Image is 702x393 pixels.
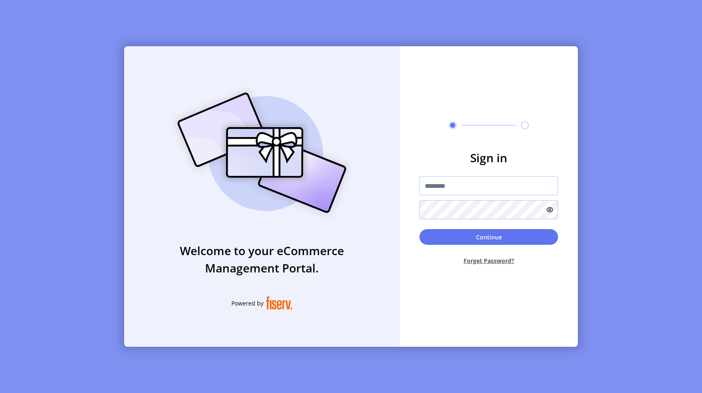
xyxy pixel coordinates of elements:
span: Powered by [231,299,264,308]
img: card_Illustration.svg [165,83,359,222]
h3: Welcome to your eCommerce Management Portal. [124,242,400,277]
button: Continue [419,229,558,245]
button: Forget Password? [419,250,558,272]
h3: Sign in [419,149,558,166]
